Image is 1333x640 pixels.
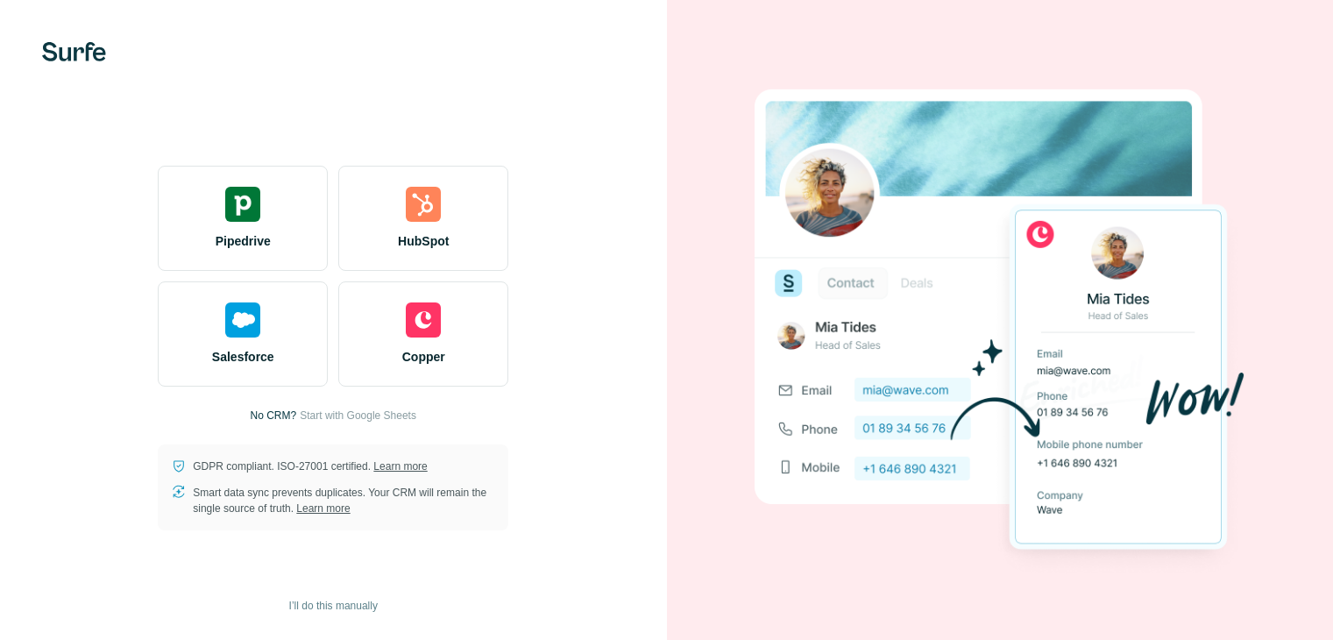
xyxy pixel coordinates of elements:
p: Smart data sync prevents duplicates. Your CRM will remain the single source of truth. [193,485,494,516]
img: copper's logo [406,302,441,338]
span: HubSpot [398,232,449,250]
span: I’ll do this manually [289,598,378,614]
span: Salesforce [212,348,274,366]
span: Pipedrive [216,232,271,250]
img: hubspot's logo [406,187,441,222]
a: Learn more [296,502,350,515]
a: Learn more [373,460,427,473]
p: No CRM? [251,408,297,423]
span: Copper [402,348,445,366]
h1: Select your CRM [158,110,508,145]
img: COPPER image [755,60,1245,580]
img: pipedrive's logo [225,187,260,222]
p: GDPR compliant. ISO-27001 certified. [193,459,427,474]
img: Surfe's logo [42,42,106,61]
button: I’ll do this manually [277,593,390,619]
button: Start with Google Sheets [300,408,416,423]
img: salesforce's logo [225,302,260,338]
